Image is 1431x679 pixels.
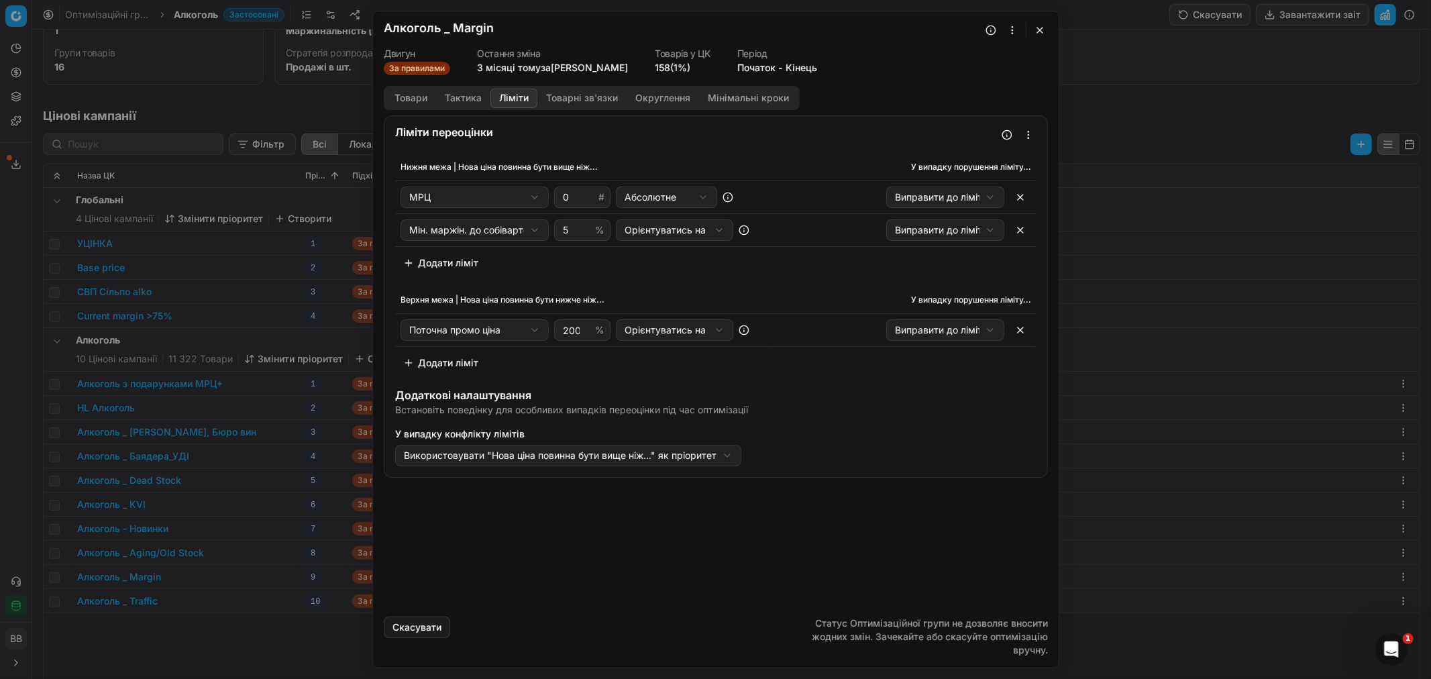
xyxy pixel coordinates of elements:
button: Мінімальні кроки [699,89,798,108]
span: # [598,191,604,204]
div: Ліміти переоцінки [395,127,996,138]
div: Встановіть поведінку для особливих випадків переоцінки під час оптимізації [395,403,1037,417]
span: % [594,323,604,337]
button: Кінець [785,61,816,74]
button: Ліміти [490,89,537,108]
button: Додати ліміт [395,352,486,374]
th: У випадку порушення ліміту... [769,287,1036,314]
th: У випадку порушення ліміту... [769,154,1036,180]
span: За правилами [384,62,450,75]
label: У випадку конфлікту лімітів [395,427,1037,441]
a: 158(1%) [655,61,690,74]
div: Додаткові налаштування [395,390,1037,401]
button: Скасувати [384,617,450,638]
button: Округлення [627,89,699,108]
iframe: Intercom live chat [1375,633,1408,666]
button: Початок [737,61,775,74]
span: 1 [1403,633,1414,644]
dt: Остання зміна [477,49,628,58]
button: Товарні зв'язки [537,89,627,108]
th: Верхня межа | Нова ціна повинна бути нижче ніж... [395,287,770,314]
button: Додати ліміт [395,252,486,274]
span: - [778,61,782,74]
dt: Період [737,49,816,58]
h2: Алкоголь _ Margin [384,22,494,34]
th: Нижня межа | Нова ціна повинна бути вище ніж... [395,154,770,180]
span: 3 місяці тому за [PERSON_NAME] [477,62,628,73]
span: % [594,223,604,237]
p: Статус Оптимізаційної групи не дозволяє вносити жодних змін. Зачекайте або скасуйте оптимізацію в... [790,617,1048,657]
dt: Товарів у ЦК [655,49,710,58]
button: Товари [386,89,436,108]
dt: Двигун [384,49,450,58]
button: Тактика [436,89,490,108]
